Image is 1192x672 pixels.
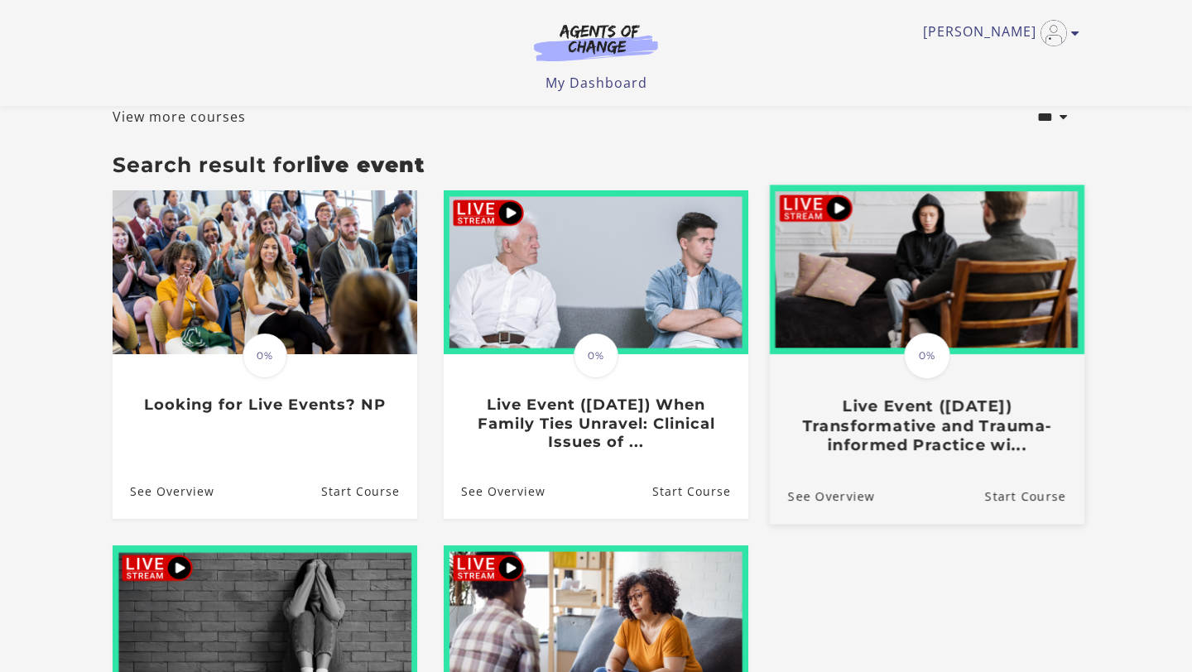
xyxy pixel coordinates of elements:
[985,468,1084,524] a: Live Event (10/4/25) Transformative and Trauma-informed Practice wi...: Resume Course
[517,23,675,61] img: Agents of Change Logo
[652,465,748,519] a: Live Event (11/14/25) When Family Ties Unravel: Clinical Issues of ...: Resume Course
[574,334,618,378] span: 0%
[243,334,287,378] span: 0%
[113,465,214,519] a: Looking for Live Events? NP: See Overview
[770,468,875,524] a: Live Event (10/4/25) Transformative and Trauma-informed Practice wi...: See Overview
[546,74,647,92] a: My Dashboard
[113,152,1079,177] h3: Search result for
[461,396,730,452] h3: Live Event ([DATE]) When Family Ties Unravel: Clinical Issues of ...
[321,465,417,519] a: Looking for Live Events? NP: Resume Course
[306,152,425,177] strong: live event
[130,396,399,415] h3: Looking for Live Events? NP
[788,397,1066,455] h3: Live Event ([DATE]) Transformative and Trauma-informed Practice wi...
[923,20,1071,46] a: Toggle menu
[444,465,546,519] a: Live Event (11/14/25) When Family Ties Unravel: Clinical Issues of ...: See Overview
[113,107,246,127] a: View more courses
[904,333,950,379] span: 0%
